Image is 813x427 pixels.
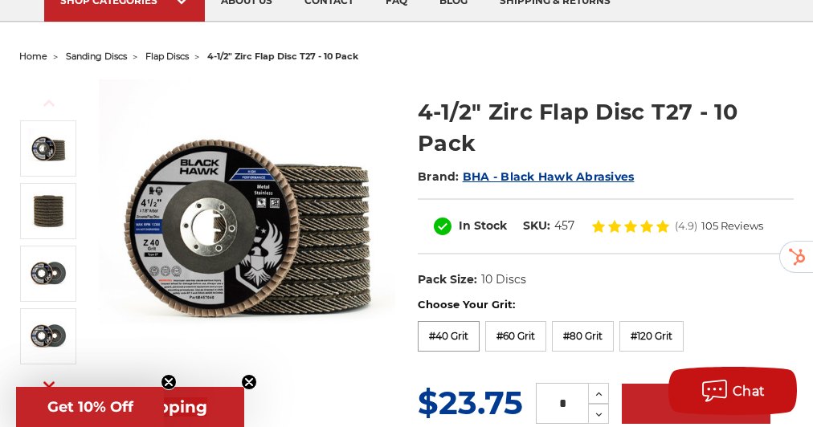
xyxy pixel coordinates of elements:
span: Brand: [418,169,460,184]
img: 60 grit flap disc [28,316,68,356]
h1: 4-1/2" Zirc Flap Disc T27 - 10 Pack [418,96,794,159]
span: In Stock [459,218,507,233]
img: 10 pack of 4.5" Black Hawk Flap Discs [28,191,68,231]
span: Chat [733,384,766,399]
img: Black Hawk 4-1/2" x 7/8" Flap Disc Type 27 - 10 Pack [99,79,395,376]
div: Get 10% OffClose teaser [16,387,164,427]
a: BHA - Black Hawk Abrasives [463,169,635,184]
button: Chat [668,367,797,415]
button: Next [30,368,68,402]
a: home [19,51,47,62]
span: (4.9) [675,221,697,231]
span: 105 Reviews [701,221,763,231]
span: 4-1/2" zirc flap disc t27 - 10 pack [207,51,358,62]
img: Black Hawk 4-1/2" x 7/8" Flap Disc Type 27 - 10 Pack [28,128,68,169]
div: Get Free ShippingClose teaser [16,387,244,427]
a: flap discs [145,51,189,62]
dt: Pack Size: [418,271,477,288]
button: Previous [30,86,68,120]
span: Get 10% Off [47,398,133,416]
button: Close teaser [161,374,177,390]
button: Close teaser [241,374,257,390]
dd: 457 [554,218,574,234]
label: Choose Your Grit: [418,297,794,313]
img: 40 grit flap disc [28,254,68,294]
a: sanding discs [66,51,127,62]
dd: 10 Discs [481,271,526,288]
span: $23.75 [418,383,523,422]
dt: SKU: [523,218,550,234]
